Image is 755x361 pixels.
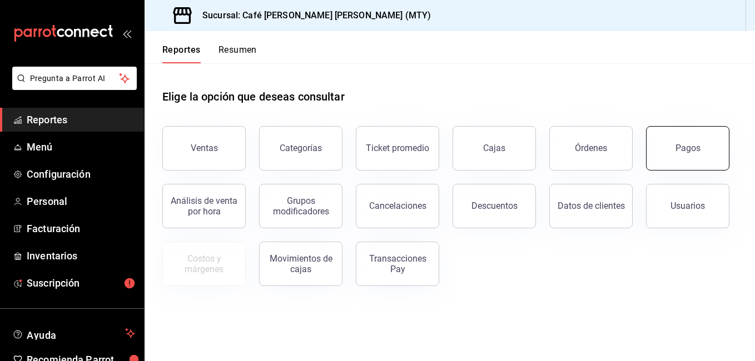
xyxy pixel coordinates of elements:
[27,167,135,182] span: Configuración
[30,73,120,84] span: Pregunta a Parrot AI
[483,143,505,153] div: Cajas
[162,44,257,63] div: navigation tabs
[549,184,633,228] button: Datos de clientes
[646,184,729,228] button: Usuarios
[558,200,625,211] div: Datos de clientes
[162,88,345,105] h1: Elige la opción que deseas consultar
[8,81,137,92] a: Pregunta a Parrot AI
[280,143,322,153] div: Categorías
[363,253,432,274] div: Transacciones Pay
[27,327,121,340] span: Ayuda
[27,139,135,154] span: Menú
[170,195,239,217] div: Análisis de venta por hora
[27,275,135,290] span: Suscripción
[356,242,439,286] button: Transacciones Pay
[162,184,246,228] button: Análisis de venta por hora
[646,126,729,171] button: Pagos
[12,67,137,90] button: Pregunta a Parrot AI
[162,126,246,171] button: Ventas
[670,200,705,211] div: Usuarios
[259,184,342,228] button: Grupos modificadores
[369,200,426,211] div: Cancelaciones
[356,126,439,171] button: Ticket promedio
[266,253,335,274] div: Movimientos de cajas
[193,9,431,22] h3: Sucursal: Café [PERSON_NAME] [PERSON_NAME] (MTY)
[575,143,607,153] div: Órdenes
[453,184,536,228] button: Descuentos
[170,253,239,274] div: Costos y márgenes
[675,143,701,153] div: Pagos
[266,195,335,217] div: Grupos modificadores
[471,200,518,211] div: Descuentos
[259,242,342,286] button: Movimientos de cajas
[122,29,131,38] button: open_drawer_menu
[453,126,536,171] button: Cajas
[259,126,342,171] button: Categorías
[27,194,135,209] span: Personal
[162,44,201,63] button: Reportes
[27,112,135,127] span: Reportes
[27,248,135,263] span: Inventarios
[549,126,633,171] button: Órdenes
[366,143,429,153] div: Ticket promedio
[356,184,439,228] button: Cancelaciones
[162,242,246,286] button: Contrata inventarios para ver este reporte
[191,143,218,153] div: Ventas
[218,44,257,63] button: Resumen
[27,221,135,236] span: Facturación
